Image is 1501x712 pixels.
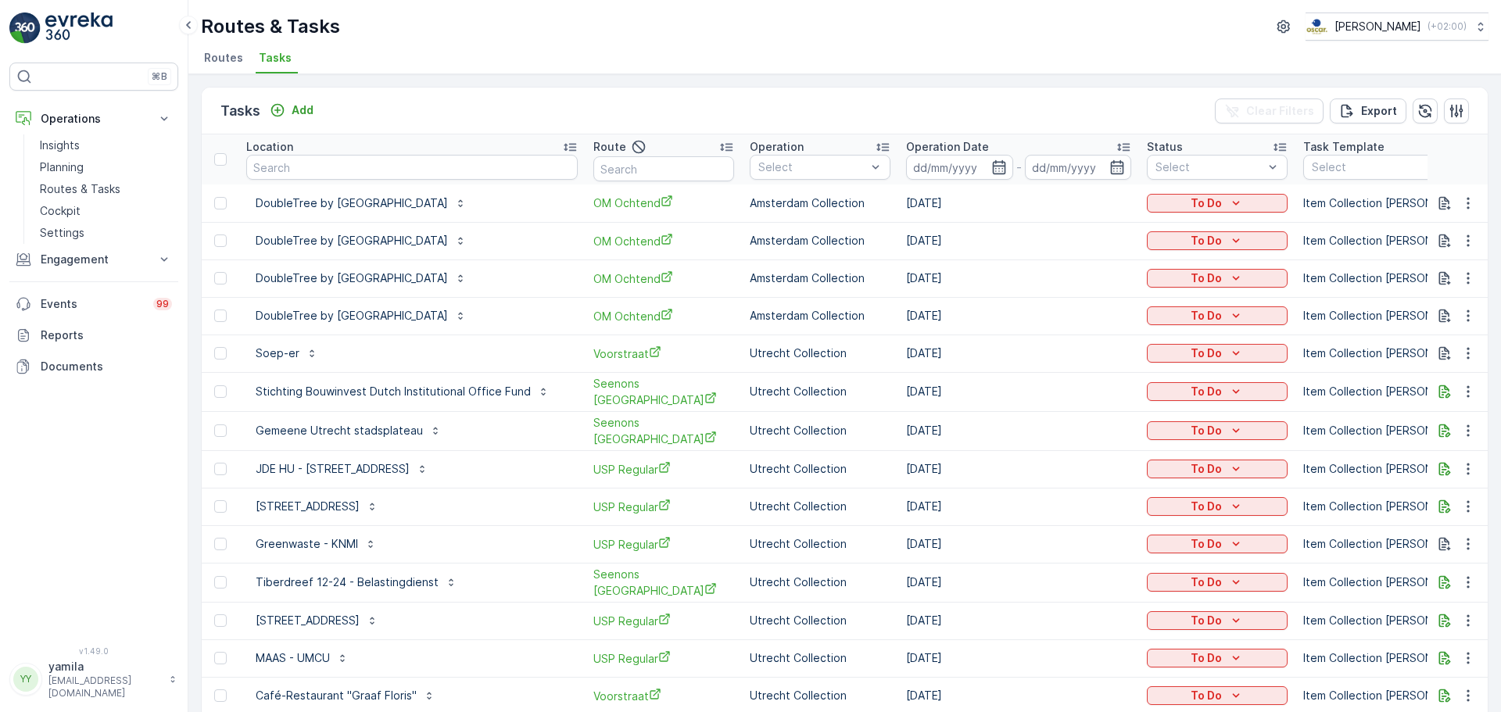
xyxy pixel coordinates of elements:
[1191,499,1222,514] p: To Do
[742,335,898,372] td: Utrecht Collection
[246,418,451,443] button: Gemeene Utrecht stadsplateau
[256,499,360,514] p: [STREET_ADDRESS]
[256,195,448,211] p: DoubleTree by [GEOGRAPHIC_DATA]
[34,156,178,178] a: Planning
[9,244,178,275] button: Engagement
[204,50,243,66] span: Routes
[1191,536,1222,552] p: To Do
[593,415,734,447] a: Seenons Utrecht
[593,233,734,249] a: OM Ochtend
[246,341,328,366] button: Soep-er
[742,259,898,297] td: Amsterdam Collection
[898,259,1139,297] td: [DATE]
[214,424,227,437] div: Toggle Row Selected
[41,111,147,127] p: Operations
[1303,139,1385,155] p: Task Template
[1215,98,1324,123] button: Clear Filters
[593,613,734,629] span: USP Regular
[9,659,178,699] button: YYyamila[EMAIL_ADDRESS][DOMAIN_NAME]
[45,13,113,44] img: logo_light-DOdMpM7g.png
[1147,611,1288,630] button: To Do
[898,639,1139,677] td: [DATE]
[256,574,439,590] p: Tiberdreef 12-24 - Belastingdienst
[34,200,178,222] a: Cockpit
[742,602,898,639] td: Utrecht Collection
[1147,231,1288,250] button: To Do
[34,222,178,244] a: Settings
[263,101,320,120] button: Add
[593,376,734,408] span: Seenons [GEOGRAPHIC_DATA]
[1191,650,1222,666] p: To Do
[742,184,898,222] td: Amsterdam Collection
[742,488,898,525] td: Utrecht Collection
[1191,384,1222,399] p: To Do
[1306,13,1488,41] button: [PERSON_NAME](+02:00)
[593,461,734,478] span: USP Regular
[898,335,1139,372] td: [DATE]
[256,233,448,249] p: DoubleTree by [GEOGRAPHIC_DATA]
[1295,259,1480,297] td: Item Collection [PERSON_NAME]
[1147,139,1183,155] p: Status
[214,614,227,627] div: Toggle Row Selected
[593,688,734,704] a: Voorstraat
[1147,460,1288,478] button: To Do
[1306,18,1328,35] img: basis-logo_rgb2x.png
[256,650,330,666] p: MAAS - UMCU
[246,228,476,253] button: DoubleTree by [GEOGRAPHIC_DATA]
[593,195,734,211] a: OM Ochtend
[1330,98,1406,123] button: Export
[1295,372,1480,411] td: Item Collection [PERSON_NAME]
[256,270,448,286] p: DoubleTree by [GEOGRAPHIC_DATA]
[593,415,734,447] span: Seenons [GEOGRAPHIC_DATA]
[593,270,734,287] a: OM Ochtend
[1428,20,1467,33] p: ( +02:00 )
[214,385,227,398] div: Toggle Row Selected
[1155,159,1263,175] p: Select
[898,184,1139,222] td: [DATE]
[41,252,147,267] p: Engagement
[1191,613,1222,628] p: To Do
[1147,535,1288,553] button: To Do
[593,499,734,515] span: USP Regular
[256,688,417,703] p: Café-Restaurant "Graaf Floris"
[246,494,388,519] button: [STREET_ADDRESS]
[1334,19,1421,34] p: [PERSON_NAME]
[593,650,734,667] a: USP Regular
[214,309,227,322] div: Toggle Row Selected
[742,411,898,450] td: Utrecht Collection
[1191,308,1222,324] p: To Do
[742,639,898,677] td: Utrecht Collection
[9,646,178,656] span: v 1.49.0
[246,266,476,291] button: DoubleTree by [GEOGRAPHIC_DATA]
[256,461,410,477] p: JDE HU - [STREET_ADDRESS]
[1191,345,1222,361] p: To Do
[214,234,227,247] div: Toggle Row Selected
[256,345,299,361] p: Soep-er
[906,139,989,155] p: Operation Date
[152,70,167,83] p: ⌘B
[41,359,172,374] p: Documents
[593,308,734,324] span: OM Ochtend
[214,576,227,589] div: Toggle Row Selected
[9,13,41,44] img: logo
[214,538,227,550] div: Toggle Row Selected
[40,159,84,175] p: Planning
[214,500,227,513] div: Toggle Row Selected
[593,345,734,362] a: Voorstraat
[214,463,227,475] div: Toggle Row Selected
[246,531,386,556] button: Greenwaste - KNMI
[1361,103,1397,119] p: Export
[593,567,734,599] span: Seenons [GEOGRAPHIC_DATA]
[34,134,178,156] a: Insights
[898,488,1139,525] td: [DATE]
[41,296,144,312] p: Events
[256,613,360,628] p: [STREET_ADDRESS]
[9,288,178,320] a: Events99
[1295,602,1480,639] td: Item Collection [PERSON_NAME]
[246,191,476,216] button: DoubleTree by [GEOGRAPHIC_DATA]
[1191,195,1222,211] p: To Do
[40,225,84,241] p: Settings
